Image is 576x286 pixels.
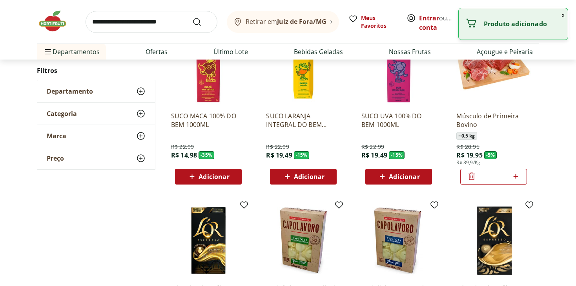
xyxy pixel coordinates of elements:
[171,203,246,278] img: Cápsulas de Café Expresso Guatemala L'OR 52g
[192,17,211,27] button: Submit Search
[43,42,53,61] button: Menu
[361,31,436,105] img: SUCO UVA 100% DO BEM 1000ML
[37,125,155,147] button: Marca
[146,47,168,56] a: Ofertas
[266,143,289,151] span: R$ 22,99
[270,169,337,185] button: Adicionar
[456,159,480,166] span: R$ 39,9/Kg
[199,174,229,180] span: Adicionar
[419,14,462,32] a: Criar conta
[294,47,343,56] a: Bebidas Geladas
[246,18,326,25] span: Retirar em
[348,14,397,30] a: Meus Favoritos
[361,112,436,129] a: SUCO UVA 100% DO BEM 1000ML
[37,103,155,125] button: Categoria
[558,8,568,22] button: Fechar notificação
[389,47,431,56] a: Nossas Frutas
[389,151,405,159] span: - 15 %
[456,143,479,151] span: R$ 20,95
[37,80,155,102] button: Departamento
[175,169,242,185] button: Adicionar
[266,203,341,278] img: Ravioli de Mozzarella de Búfala Capolavoro 400g
[361,14,397,30] span: Meus Favoritos
[266,151,292,159] span: R$ 19,49
[456,203,531,278] img: Cápsulas de Café Espresso Vanille L'OR 52g
[171,151,197,159] span: R$ 14,98
[199,151,214,159] span: - 35 %
[361,143,384,151] span: R$ 22,99
[361,203,436,278] img: Ravioli de Gorgonzola Capolavoro 400g
[86,11,217,33] input: search
[484,20,561,28] p: Produto adicionado
[361,151,387,159] span: R$ 19,49
[419,14,439,22] a: Entrar
[419,13,454,32] span: ou
[47,87,93,95] span: Departamento
[37,147,155,169] button: Preço
[47,110,77,118] span: Categoria
[43,42,100,61] span: Departamentos
[37,63,155,78] h2: Filtros
[294,151,310,159] span: - 15 %
[456,112,531,129] a: Músculo de Primeira Bovino
[171,143,194,151] span: R$ 22,99
[171,31,246,105] img: SUCO MACA 100% DO BEM 1000ML
[171,112,246,129] a: SUCO MACA 100% DO BEM 1000ML
[37,9,76,33] img: Hortifruti
[294,174,324,180] span: Adicionar
[456,31,531,105] img: Músculo de Primeira Bovino
[456,132,477,140] span: ~ 0,5 kg
[365,169,432,185] button: Adicionar
[227,11,339,33] button: Retirar emJuiz de Fora/MG
[47,154,64,162] span: Preço
[484,151,497,159] span: - 5 %
[266,112,341,129] a: SUCO LARANJA INTEGRAL DO BEM 1000ML
[389,174,419,180] span: Adicionar
[213,47,248,56] a: Último Lote
[456,151,482,159] span: R$ 19,95
[47,132,66,140] span: Marca
[477,47,533,56] a: Açougue e Peixaria
[266,31,341,105] img: SUCO LARANJA INTEGRAL DO BEM 1000ML
[277,17,326,26] b: Juiz de Fora/MG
